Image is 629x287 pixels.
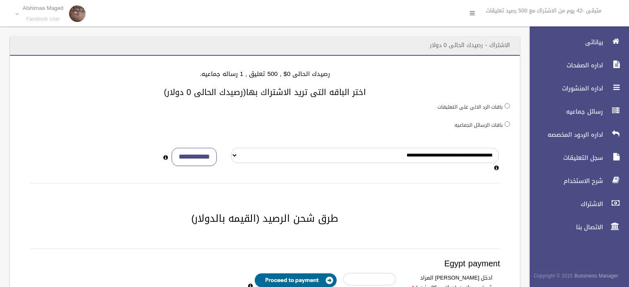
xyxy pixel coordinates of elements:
[20,213,510,224] h2: طرق شحن الرصيد (القيمه بالدولار)
[523,38,605,46] span: بياناتى
[523,79,629,97] a: اداره المنشورات
[523,200,605,208] span: الاشتراك
[523,154,605,162] span: سجل التعليقات
[523,130,605,139] span: اداره الردود المخصصه
[523,107,605,116] span: رسائل جماعيه
[20,71,510,78] h4: رصيدك الحالى 0$ , 500 تعليق , 1 رساله جماعيه.
[523,195,629,213] a: الاشتراك
[523,218,629,236] a: الاتصال بنا
[523,61,605,69] span: اداره الصفحات
[574,271,618,280] strong: Bussiness Manager
[523,172,629,190] a: شرح الاستخدام
[523,126,629,144] a: اداره الردود المخصصه
[533,271,573,280] span: Copyright © 2015
[420,37,520,53] header: الاشتراك - رصيدك الحالى 0 دولار
[438,102,503,111] label: باقات الرد الالى على التعليقات
[23,16,64,22] small: Facebook User
[523,102,629,121] a: رسائل جماعيه
[523,149,629,167] a: سجل التعليقات
[523,223,605,231] span: الاتصال بنا
[30,259,500,268] h3: Egypt payment
[454,121,503,130] label: باقات الرسائل الجماعيه
[523,84,605,93] span: اداره المنشورات
[20,88,510,97] h3: اختر الباقه التى تريد الاشتراك بها(رصيدك الحالى 0 دولار)
[523,56,629,74] a: اداره الصفحات
[523,33,629,51] a: بياناتى
[523,177,605,185] span: شرح الاستخدام
[23,5,64,11] p: Alshimaa Maged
